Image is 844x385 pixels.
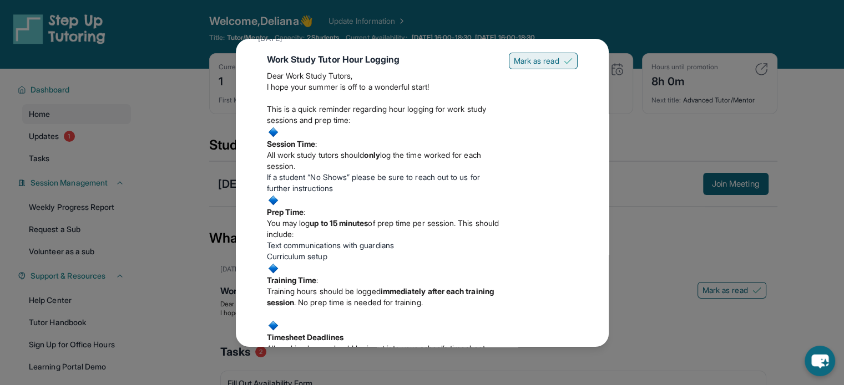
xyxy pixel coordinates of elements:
strong: Timesheet Deadlines [267,332,343,342]
span: . No prep time is needed for training. [294,297,423,307]
img: :small_blue_diamond: [267,126,280,138]
div: Work Study Tutor Hour Logging [267,53,500,66]
span: You may log [267,218,310,228]
img: Mark as read [564,57,573,65]
span: : [316,275,318,285]
span: : [304,207,305,217]
span: All working hours should be input into your school’s timesheet system, on or before the deadline.... [267,343,498,375]
button: chat-button [805,346,835,376]
span: All work study tutors should [267,150,365,160]
strong: immediately after each training session [267,286,494,307]
span: Text communications with guardians [267,240,394,250]
span: Training hours should be logged [267,286,381,296]
strong: only [364,150,380,160]
strong: Prep Time [267,207,304,217]
span: Mark as read [514,55,559,66]
span: Dear Work Study Tutors, [267,71,353,80]
span: of prep time per session. This should include: [267,218,499,239]
span: : [315,139,317,148]
span: Curriculum setup [267,251,327,261]
img: :small_blue_diamond: [267,194,280,207]
img: :small_blue_diamond: [267,262,280,275]
strong: Session Time [267,139,316,148]
span: If a student “No Shows” please be sure to reach out to us for further instructions [267,172,480,193]
img: :small_blue_diamond: [267,319,280,332]
span: This is a quick reminder regarding hour logging for work study sessions and prep time: [267,104,486,125]
strong: up to 15 minutes [310,218,368,228]
button: Mark as read [509,53,578,69]
strong: Training Time [267,275,317,285]
span: I hope your summer is off to a wonderful start! [267,82,429,91]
